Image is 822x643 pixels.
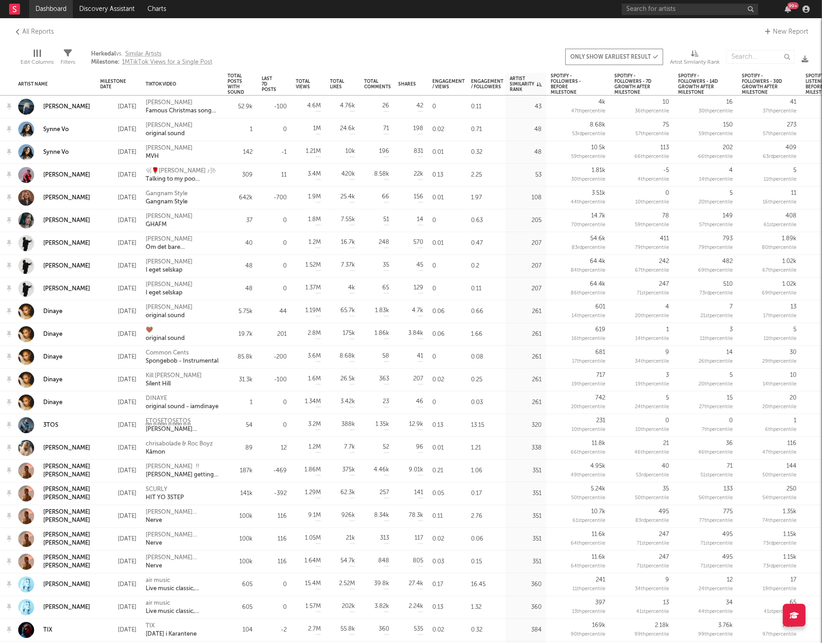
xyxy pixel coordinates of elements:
div: 207 [532,239,542,248]
a: [PERSON_NAME] !![PERSON_NAME] getting ripped to night rip that this is home [146,463,218,479]
div: Milestone Date [100,79,126,90]
div: 66 [382,192,389,202]
button: Only show earliest result [565,49,663,65]
div: Live music classic, [PERSON_NAME], elegant, brilliant(125637) [146,608,218,616]
div: 0.02 [428,118,467,141]
a: [PERSON_NAME] [43,262,90,270]
div: 0.01 [428,232,467,255]
a: [PERSON_NAME] [PERSON_NAME] [18,463,91,479]
span: Similar Artists [125,51,162,57]
div: 20 th percentile [699,198,733,207]
a: Dinaye [18,349,62,365]
div: original sound [146,130,193,138]
a: air musicLive music classic, [PERSON_NAME], elegant, brilliant(125637) [146,577,218,593]
div: 14 th percentile [699,175,733,184]
a: DINAYEoriginal sound - iamdinaye [146,395,218,411]
div: 44 th percentile [571,198,605,207]
div: Last 7D Posts [262,76,276,92]
div: 142 [243,148,253,157]
div: 🤎 [146,326,185,334]
div: 273 [787,121,797,130]
a: [PERSON_NAME] [PERSON_NAME]Nerve [146,554,218,570]
div: Dinaye [43,353,62,361]
div: 63 rd percentile [763,152,797,162]
b: Herkedal [91,51,116,57]
div: Spotify - Followers - 7D Growth after Milestone [614,73,655,95]
div: 10.5k [591,143,605,152]
a: [PERSON_NAME] [43,103,90,111]
div: 48 [534,148,542,157]
div: 51 [383,215,389,224]
div: 40 [245,239,253,248]
div: 61 st percentile [764,221,797,230]
div: DINAYE [146,395,218,403]
a: Synne Vo [43,126,69,134]
a: [PERSON_NAME] [18,190,90,206]
div: [PERSON_NAME] [43,171,90,179]
div: Gangnam Style [146,198,188,206]
div: 37 th percentile [763,107,797,116]
div: 0.71 [467,118,505,141]
a: Synne Vo [18,144,69,160]
div: Nerve [146,539,218,547]
a: [PERSON_NAME] [PERSON_NAME] [43,463,91,479]
div: air music [146,577,218,585]
div: 198 [413,124,423,133]
a: Dinaye [18,304,62,319]
div: [PERSON_NAME] [43,581,90,589]
a: [PERSON_NAME] [PERSON_NAME] [43,531,91,547]
div: GHAFM [146,221,193,229]
div: 75 [663,121,669,130]
div: 309 [242,171,253,180]
a: [PERSON_NAME] [18,235,90,251]
a: [PERSON_NAME] [PERSON_NAME] [43,508,91,525]
div: 14.7k [591,212,605,221]
div: 57 th percentile [763,130,797,139]
div: 53 [535,171,542,180]
div: 1.81k [592,166,605,175]
a: chrisabolade & Roc BoyzKåmon [146,440,213,456]
a: Dinaye [43,376,62,384]
b: Milestone: [91,59,120,65]
div: 66 th percentile [698,152,733,162]
a: Gangnam StyleGangnam Style [146,190,188,206]
a: [PERSON_NAME] [PERSON_NAME] [43,554,91,570]
div: Artist Similarity Rank [670,57,720,68]
a: [PERSON_NAME] [43,239,90,248]
div: Dinaye [43,399,62,407]
div: Gangnam Style [146,190,188,198]
div: 4.76k [340,101,355,111]
div: 70 th percentile [571,221,605,230]
div: [DATE] [100,101,137,112]
div: [PERSON_NAME] [146,235,218,243]
div: [PERSON_NAME] [146,122,193,130]
a: 3TOS [18,417,58,433]
a: [PERSON_NAME] [18,599,90,615]
a: SCURLYHIT YO 3STEP [146,486,184,502]
div: 113 [660,143,669,152]
a: [PERSON_NAME] [PERSON_NAME] [43,486,91,502]
a: [PERSON_NAME] [18,99,90,115]
div: HIT YO 3STEP [146,494,184,502]
div: 3.4M [308,170,321,179]
div: 57 th percentile [635,130,669,139]
a: Dinaye [18,326,62,342]
a: All Reports [14,26,54,37]
a: [PERSON_NAME] [18,440,90,456]
div: 78 [662,212,669,221]
div: 59 th percentile [571,152,605,162]
a: [PERSON_NAME]Om det bare [PERSON_NAME] å elske deg [146,235,218,252]
div: Spotify - Followers - before Milestone [551,73,592,95]
div: 205 [532,216,542,225]
div: 26 [382,101,389,111]
a: [PERSON_NAME] [PERSON_NAME]Nerve [146,531,218,547]
a: TIX [18,622,52,638]
a: [PERSON_NAME]I eget selskap [146,281,193,297]
a: Dinaye [18,395,62,410]
div: Nerve [146,516,218,525]
div: 196 [379,147,389,156]
div: 53 rd percentile [572,130,605,139]
div: [PERSON_NAME] getting ripped to night rip that this is home [146,471,218,479]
